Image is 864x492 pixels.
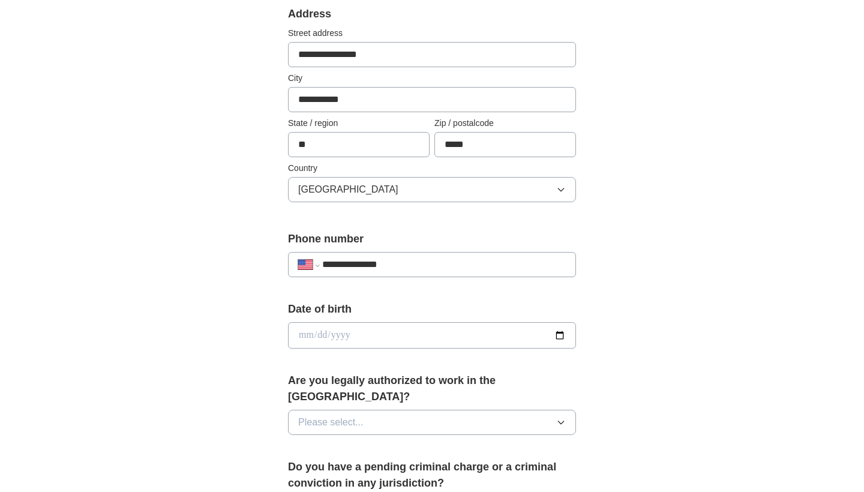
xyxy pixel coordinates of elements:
label: Street address [288,27,576,40]
label: City [288,72,576,85]
span: [GEOGRAPHIC_DATA] [298,182,398,197]
span: Please select... [298,415,364,430]
label: State / region [288,117,430,130]
label: Do you have a pending criminal charge or a criminal conviction in any jurisdiction? [288,459,576,491]
label: Are you legally authorized to work in the [GEOGRAPHIC_DATA]? [288,373,576,405]
label: Country [288,162,576,175]
div: Address [288,6,576,22]
label: Phone number [288,231,576,247]
button: [GEOGRAPHIC_DATA] [288,177,576,202]
label: Zip / postalcode [434,117,576,130]
label: Date of birth [288,301,576,317]
button: Please select... [288,410,576,435]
